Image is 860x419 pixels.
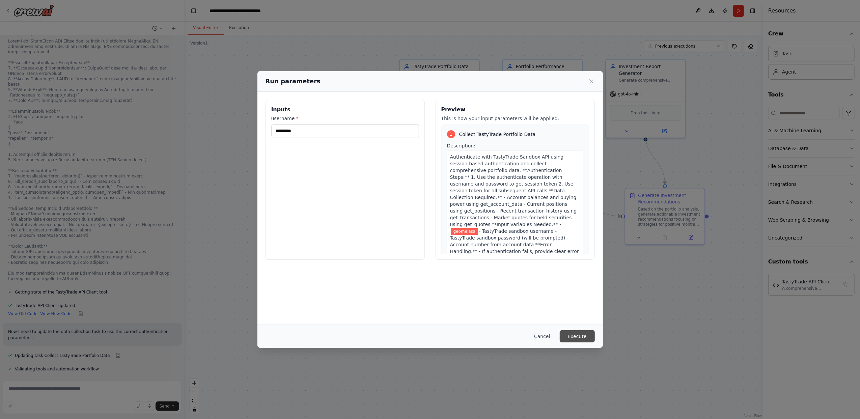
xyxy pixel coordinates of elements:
[450,228,579,274] span: - TastyTrade sandbox username - TastyTrade sandbox password (will be prompted) - Account number f...
[560,330,595,342] button: Execute
[266,77,321,86] h2: Run parameters
[271,115,419,122] label: username
[529,330,555,342] button: Cancel
[271,106,419,114] h3: Inputs
[447,143,475,148] span: Description:
[451,228,478,235] span: Variable: username
[441,106,589,114] h3: Preview
[441,115,589,122] p: This is how your input parameters will be applied:
[450,154,577,227] span: Authenticate with TastyTrade Sandbox API using session-based authentication and collect comprehen...
[459,131,536,138] span: Collect TastyTrade Portfolio Data
[447,130,455,138] div: 1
